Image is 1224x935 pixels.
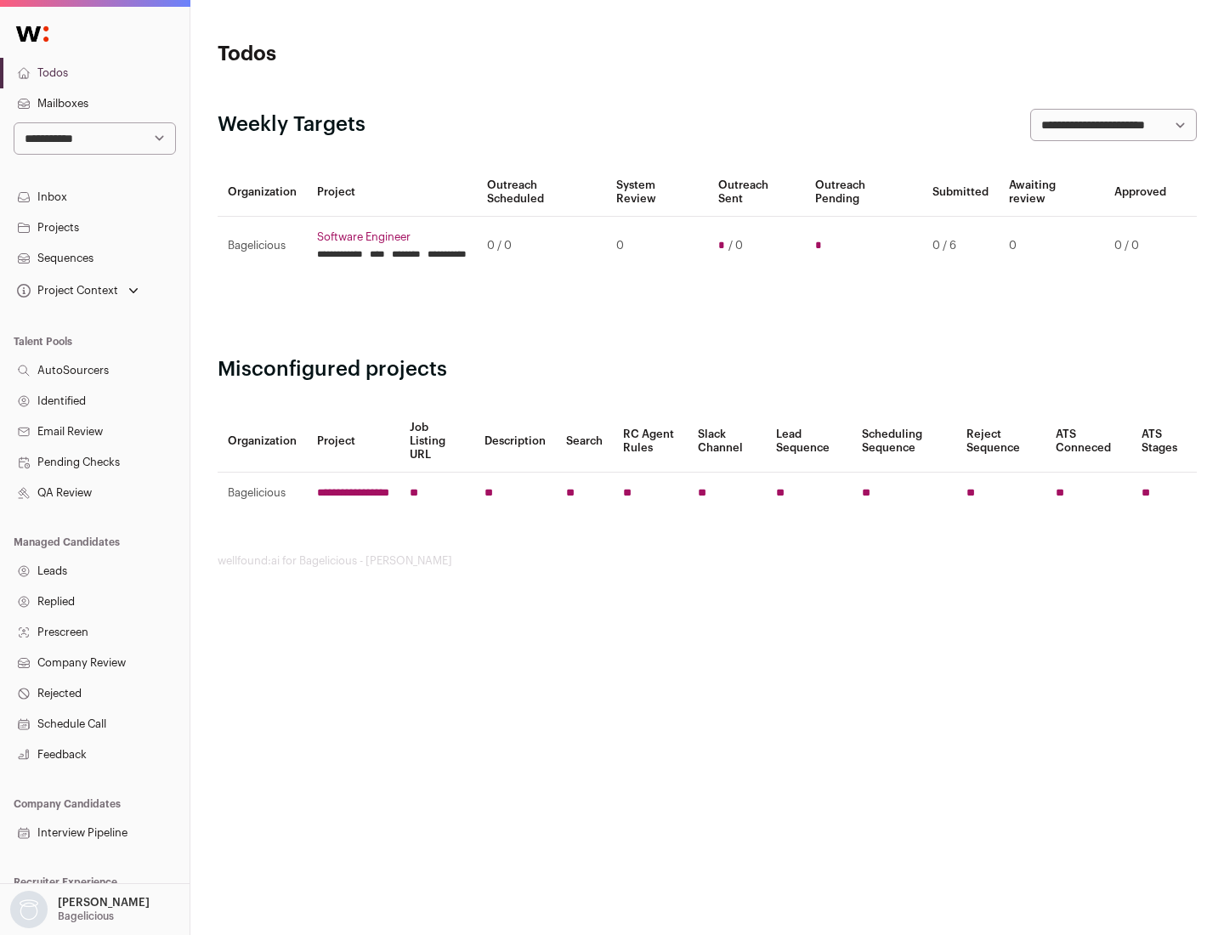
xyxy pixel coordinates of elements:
th: Approved [1104,168,1176,217]
th: Scheduling Sequence [852,411,956,473]
p: Bagelicious [58,909,114,923]
th: Outreach Sent [708,168,806,217]
a: Software Engineer [317,230,467,244]
th: Project [307,168,477,217]
span: / 0 [728,239,743,252]
th: Search [556,411,613,473]
td: 0 / 0 [1104,217,1176,275]
button: Open dropdown [14,279,142,303]
h2: Misconfigured projects [218,356,1197,383]
th: Job Listing URL [399,411,474,473]
th: Outreach Pending [805,168,921,217]
h2: Weekly Targets [218,111,365,139]
img: nopic.png [10,891,48,928]
img: Wellfound [7,17,58,51]
h1: Todos [218,41,544,68]
th: ATS Stages [1131,411,1197,473]
th: RC Agent Rules [613,411,687,473]
th: Submitted [922,168,999,217]
td: 0 / 6 [922,217,999,275]
th: System Review [606,168,707,217]
td: Bagelicious [218,217,307,275]
footer: wellfound:ai for Bagelicious - [PERSON_NAME] [218,554,1197,568]
td: 0 [999,217,1104,275]
th: Slack Channel [688,411,766,473]
p: [PERSON_NAME] [58,896,150,909]
td: 0 [606,217,707,275]
th: ATS Conneced [1045,411,1130,473]
th: Project [307,411,399,473]
td: Bagelicious [218,473,307,514]
div: Project Context [14,284,118,297]
th: Lead Sequence [766,411,852,473]
th: Organization [218,168,307,217]
td: 0 / 0 [477,217,606,275]
th: Awaiting review [999,168,1104,217]
th: Reject Sequence [956,411,1046,473]
th: Outreach Scheduled [477,168,606,217]
th: Organization [218,411,307,473]
th: Description [474,411,556,473]
button: Open dropdown [7,891,153,928]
